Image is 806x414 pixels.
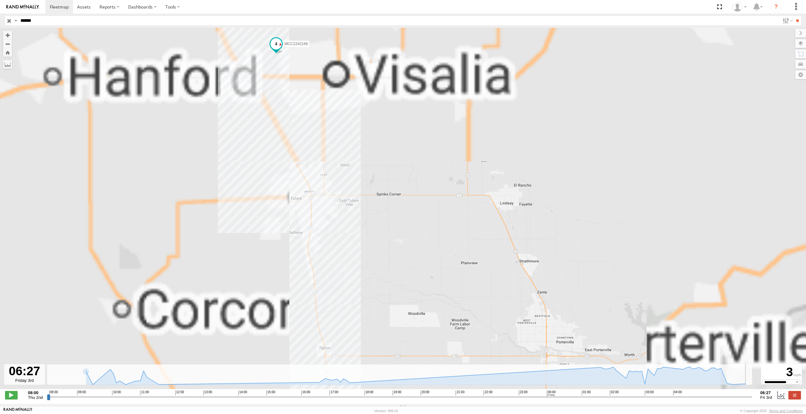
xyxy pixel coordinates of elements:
span: 22:00 [484,390,492,395]
span: 14:00 [238,390,247,395]
span: 08:00 [49,390,58,395]
strong: 08:00 [28,390,43,395]
label: Close [788,391,801,399]
strong: 06:27 [760,390,772,395]
span: 13:00 [203,390,212,395]
span: 10:00 [112,390,121,395]
span: 02:00 [610,390,619,395]
div: Zulema McIntosch [730,2,749,12]
a: Visit our Website [3,408,32,414]
button: Zoom in [3,31,12,39]
label: Map Settings [795,70,806,79]
div: 3 [762,365,801,380]
img: rand-logo.svg [6,5,39,9]
label: Measure [3,60,12,69]
span: MCCZ242166 [284,42,308,46]
span: 11:00 [140,390,149,395]
span: 21:00 [456,390,464,395]
a: Terms and Conditions [769,409,803,413]
button: Zoom Home [3,48,12,57]
span: 17:00 [329,390,338,395]
span: 23:00 [519,390,528,395]
span: 09:00 [77,390,86,395]
label: Play/Stop [5,391,18,399]
span: 03:00 [645,390,654,395]
span: 12:00 [175,390,184,395]
div: © Copyright 2025 - [740,409,803,413]
span: 00:00 [547,390,556,398]
span: 15:00 [266,390,275,395]
span: 16:00 [301,390,310,395]
span: 04:00 [673,390,682,395]
span: 20:00 [421,390,429,395]
span: 19:00 [393,390,401,395]
span: Thu 2nd Oct 2025 [28,395,43,400]
label: Search Filter Options [780,16,794,25]
span: 01:00 [582,390,591,395]
label: Search Query [13,16,18,25]
span: Fri 3rd Oct 2025 [760,395,772,400]
span: 18:00 [365,390,373,395]
button: Zoom out [3,39,12,48]
i: ? [771,2,781,12]
div: Version: 309.01 [374,409,398,413]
